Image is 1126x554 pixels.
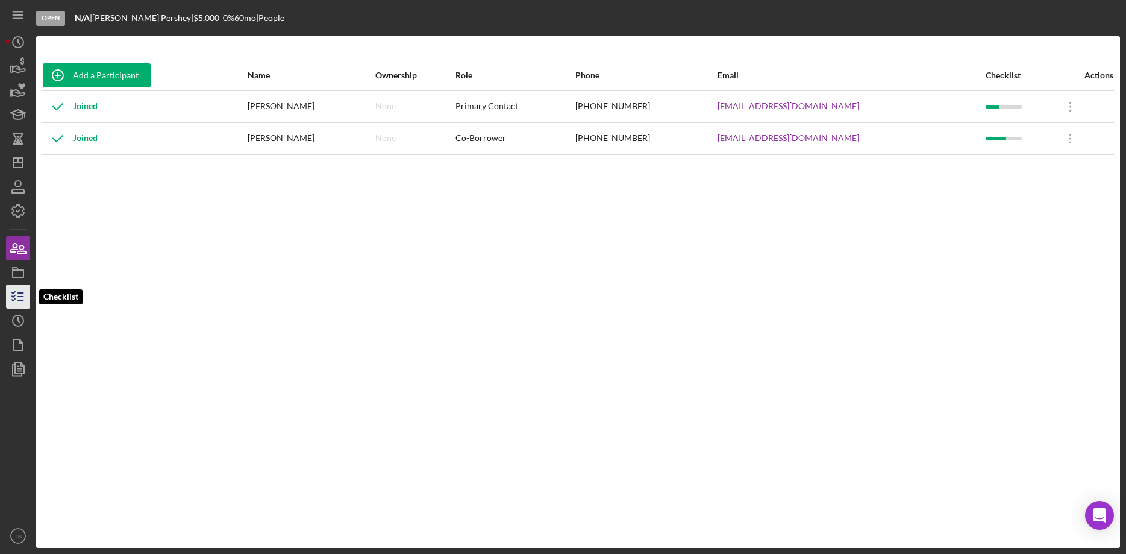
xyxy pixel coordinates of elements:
[43,124,98,154] div: Joined
[14,533,22,540] text: TS
[248,124,374,154] div: [PERSON_NAME]
[718,133,859,143] a: [EMAIL_ADDRESS][DOMAIN_NAME]
[455,124,574,154] div: Co-Borrower
[375,133,396,143] div: None
[455,92,574,122] div: Primary Contact
[248,92,374,122] div: [PERSON_NAME]
[223,13,234,23] div: 0 %
[43,92,98,122] div: Joined
[575,92,716,122] div: [PHONE_NUMBER]
[575,124,716,154] div: [PHONE_NUMBER]
[248,71,374,80] div: Name
[234,13,256,23] div: 60 mo
[36,11,65,26] div: Open
[1056,71,1113,80] div: Actions
[455,71,574,80] div: Role
[986,71,1054,80] div: Checklist
[73,63,139,87] div: Add a Participant
[43,63,151,87] button: Add a Participant
[92,13,193,23] div: [PERSON_NAME] Pershey |
[6,524,30,548] button: TS
[575,71,716,80] div: Phone
[256,13,284,23] div: | People
[75,13,90,23] b: N/A
[375,71,454,80] div: Ownership
[718,71,984,80] div: Email
[193,13,219,23] span: $5,000
[1085,501,1114,530] div: Open Intercom Messenger
[75,13,92,23] div: |
[375,101,396,111] div: None
[718,101,859,111] a: [EMAIL_ADDRESS][DOMAIN_NAME]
